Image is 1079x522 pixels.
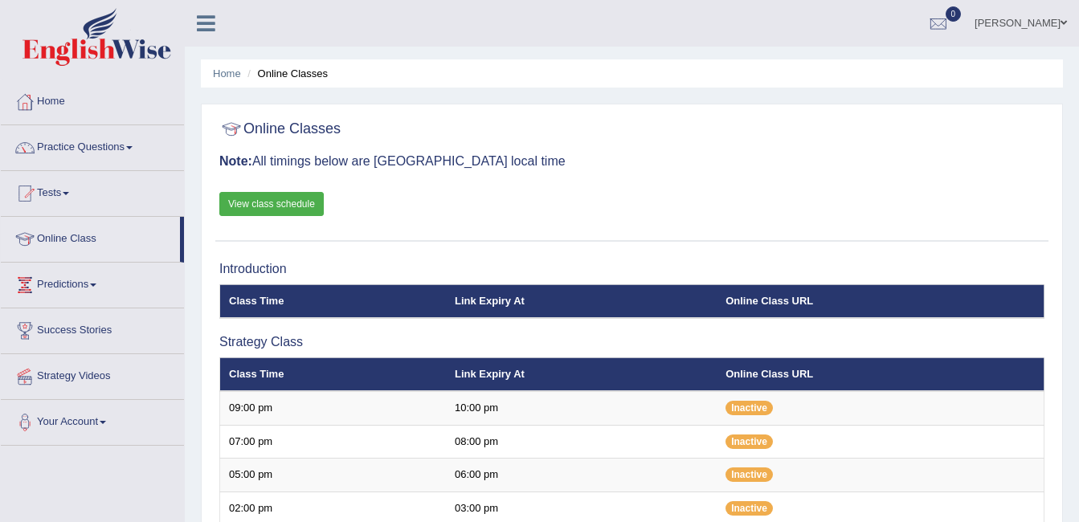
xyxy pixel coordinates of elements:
[219,192,324,216] a: View class schedule
[219,154,1044,169] h3: All timings below are [GEOGRAPHIC_DATA] local time
[725,401,773,415] span: Inactive
[946,6,962,22] span: 0
[220,357,446,391] th: Class Time
[1,400,184,440] a: Your Account
[1,308,184,349] a: Success Stories
[446,391,717,425] td: 10:00 pm
[220,284,446,318] th: Class Time
[717,357,1044,391] th: Online Class URL
[213,67,241,80] a: Home
[1,80,184,120] a: Home
[1,354,184,394] a: Strategy Videos
[1,263,184,303] a: Predictions
[446,425,717,459] td: 08:00 pm
[219,262,1044,276] h3: Introduction
[725,434,773,449] span: Inactive
[725,467,773,482] span: Inactive
[219,154,252,168] b: Note:
[717,284,1044,318] th: Online Class URL
[1,171,184,211] a: Tests
[219,335,1044,349] h3: Strategy Class
[446,284,717,318] th: Link Expiry At
[725,501,773,516] span: Inactive
[220,391,446,425] td: 09:00 pm
[1,125,184,165] a: Practice Questions
[220,459,446,492] td: 05:00 pm
[446,459,717,492] td: 06:00 pm
[446,357,717,391] th: Link Expiry At
[243,66,328,81] li: Online Classes
[219,117,341,141] h2: Online Classes
[1,217,180,257] a: Online Class
[220,425,446,459] td: 07:00 pm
